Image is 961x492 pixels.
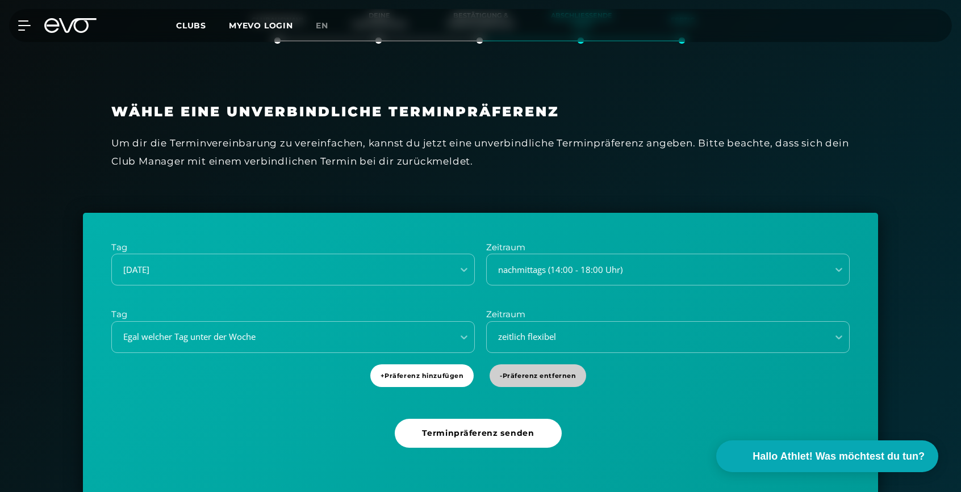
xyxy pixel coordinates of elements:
[176,20,229,31] a: Clubs
[488,330,820,343] div: zeitlich flexibel
[381,371,464,381] span: + Präferenz hinzufügen
[500,371,576,381] span: - Präferenz entfernen
[113,263,445,276] div: [DATE]
[111,134,850,171] div: Um dir die Terminvereinbarung zu vereinfachen, kannst du jetzt eine unverbindliche Terminpräferen...
[486,308,850,321] p: Zeitraum
[422,427,534,439] span: Terminpräferenz senden
[753,449,925,464] span: Hallo Athlet! Was möchtest du tun?
[113,330,445,343] div: Egal welcher Tag unter der Woche
[111,308,475,321] p: Tag
[229,20,293,31] a: MYEVO LOGIN
[716,440,938,472] button: Hallo Athlet! Was möchtest du tun?
[111,103,850,120] h3: Wähle eine unverbindliche Terminpräferenz
[176,20,206,31] span: Clubs
[370,364,479,408] a: +Präferenz hinzufügen
[486,241,850,254] p: Zeitraum
[316,20,328,31] span: en
[488,263,820,276] div: nachmittags (14:00 - 18:00 Uhr)
[111,241,475,254] p: Tag
[395,419,566,468] a: Terminpräferenz senden
[490,364,591,408] a: -Präferenz entfernen
[316,19,342,32] a: en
